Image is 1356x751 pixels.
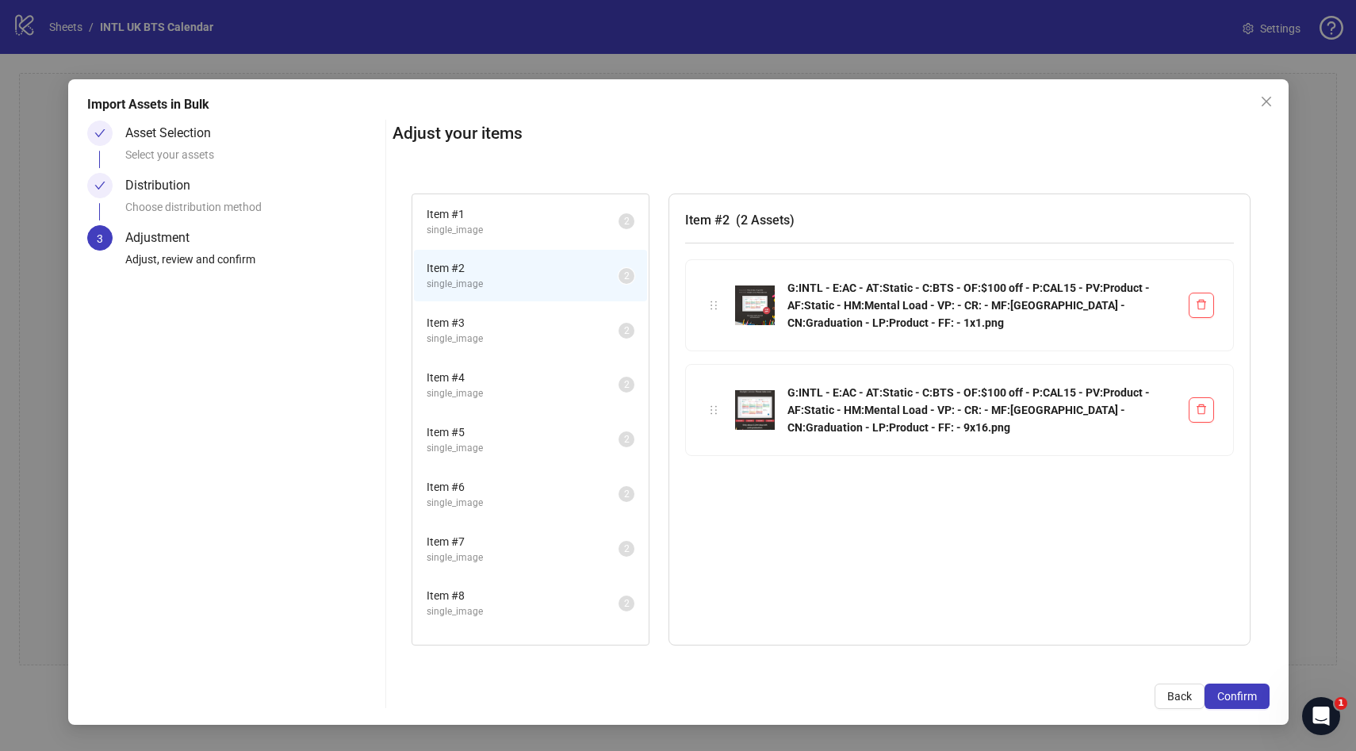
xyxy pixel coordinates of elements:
[705,297,722,314] div: holder
[427,587,619,604] span: Item # 8
[125,198,380,225] div: Choose distribution method
[1302,697,1340,735] iframe: Intercom live chat
[427,331,619,347] span: single_image
[94,128,105,139] span: check
[1189,397,1214,423] button: Delete
[427,604,619,619] span: single_image
[1254,89,1279,114] button: Close
[427,533,619,550] span: Item # 7
[427,259,619,277] span: Item # 2
[624,216,630,227] span: 2
[708,300,719,311] span: holder
[427,478,619,496] span: Item # 6
[125,251,380,278] div: Adjust, review and confirm
[1217,690,1257,703] span: Confirm
[1189,293,1214,318] button: Delete
[619,323,634,339] sup: 2
[125,121,224,146] div: Asset Selection
[427,550,619,565] span: single_image
[1155,684,1205,709] button: Back
[393,121,1270,147] h2: Adjust your items
[735,285,775,325] img: G:INTL - E:AC - AT:Static - C:BTS - OF:$100 off - P:CAL15 - PV:Product - AF:Static - HM:Mental Lo...
[97,232,103,245] span: 3
[427,314,619,331] span: Item # 3
[125,146,380,173] div: Select your assets
[624,379,630,390] span: 2
[427,496,619,511] span: single_image
[624,270,630,282] span: 2
[125,225,202,251] div: Adjustment
[619,541,634,557] sup: 2
[735,390,775,430] img: G:INTL - E:AC - AT:Static - C:BTS - OF:$100 off - P:CAL15 - PV:Product - AF:Static - HM:Mental Lo...
[624,598,630,609] span: 2
[619,268,634,284] sup: 2
[619,213,634,229] sup: 2
[787,279,1176,331] div: G:INTL - E:AC - AT:Static - C:BTS - OF:$100 off - P:CAL15 - PV:Product - AF:Static - HM:Mental Lo...
[624,325,630,336] span: 2
[619,596,634,611] sup: 2
[427,441,619,456] span: single_image
[427,423,619,441] span: Item # 5
[125,173,203,198] div: Distribution
[624,543,630,554] span: 2
[1335,697,1347,710] span: 1
[87,95,1270,114] div: Import Assets in Bulk
[619,431,634,447] sup: 2
[427,369,619,386] span: Item # 4
[427,223,619,238] span: single_image
[708,404,719,416] span: holder
[705,401,722,419] div: holder
[94,180,105,191] span: check
[427,386,619,401] span: single_image
[1205,684,1270,709] button: Confirm
[1196,404,1207,415] span: delete
[736,213,795,228] span: ( 2 Assets )
[624,489,630,500] span: 2
[427,642,619,659] span: Item # 9
[685,210,1234,230] h3: Item # 2
[1196,299,1207,310] span: delete
[427,277,619,292] span: single_image
[1260,95,1273,108] span: close
[619,377,634,393] sup: 2
[427,205,619,223] span: Item # 1
[1167,690,1192,703] span: Back
[624,434,630,445] span: 2
[787,384,1176,436] div: G:INTL - E:AC - AT:Static - C:BTS - OF:$100 off - P:CAL15 - PV:Product - AF:Static - HM:Mental Lo...
[619,486,634,502] sup: 2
